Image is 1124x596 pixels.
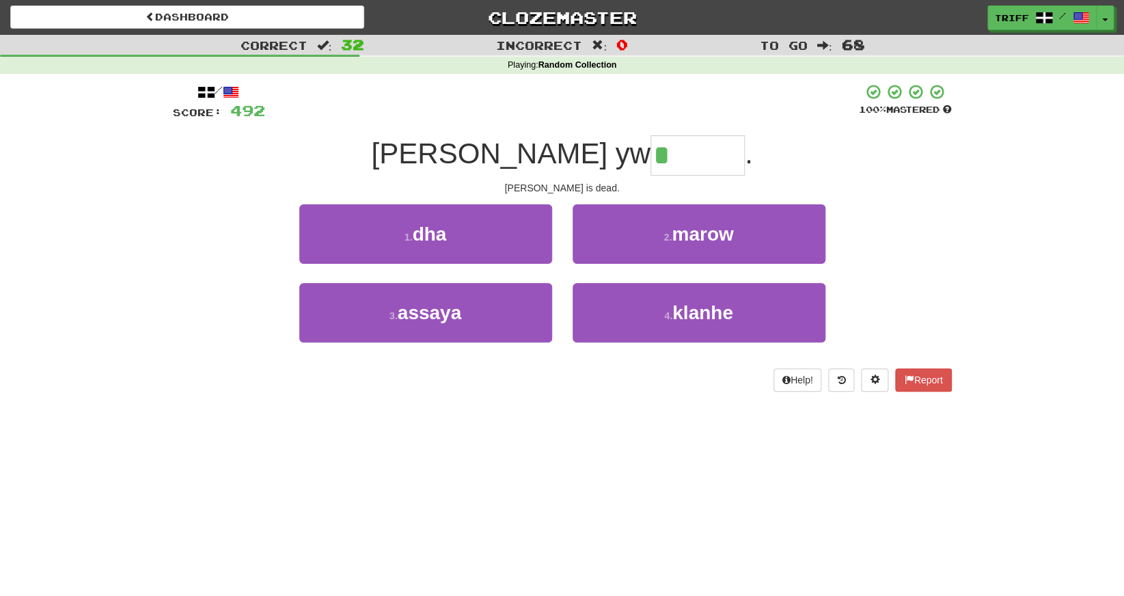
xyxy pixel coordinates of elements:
button: Help! [773,368,822,392]
span: 0 [616,36,628,53]
button: 4.klanhe [573,283,825,342]
span: assaya [398,302,461,323]
span: 32 [341,36,364,53]
span: [PERSON_NAME] yw [371,137,650,170]
a: Dashboard [10,5,364,29]
small: 1 . [405,232,413,243]
span: dha [412,223,446,245]
small: 2 . [664,232,672,243]
button: Report [895,368,951,392]
span: Incorrect [496,38,582,52]
strong: Random Collection [538,60,617,70]
span: : [592,40,607,51]
span: triff [995,12,1029,24]
div: [PERSON_NAME] is dead. [173,181,952,195]
span: Score: [173,107,222,118]
button: Round history (alt+y) [828,368,854,392]
span: / [1059,11,1066,21]
a: triff / [987,5,1097,30]
a: Clozemaster [385,5,739,29]
button: 1.dha [299,204,552,264]
span: klanhe [672,302,733,323]
span: To go [760,38,808,52]
span: . [745,137,753,170]
span: 68 [841,36,864,53]
span: 100 % [859,104,886,115]
span: 492 [230,102,265,119]
div: Mastered [859,104,952,116]
span: Correct [241,38,307,52]
small: 3 . [389,310,398,321]
div: / [173,83,265,100]
span: : [817,40,832,51]
span: : [317,40,332,51]
span: marow [672,223,733,245]
small: 4 . [664,310,672,321]
button: 2.marow [573,204,825,264]
button: 3.assaya [299,283,552,342]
